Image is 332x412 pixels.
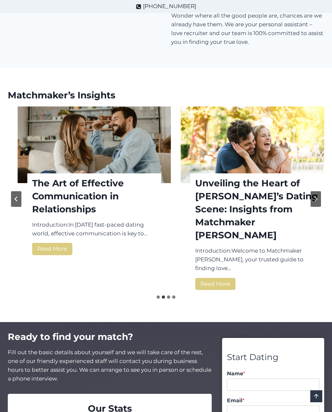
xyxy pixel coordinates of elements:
button: Go to slide 1 [157,295,160,299]
p: Wonder where all the good people are, chances are we already have them. We are your personal assi... [171,11,324,47]
label: Email [227,397,319,404]
a: [PHONE_NUMBER] [136,2,196,11]
div: Introduction:Welcome to Matchmaker [PERSON_NAME], your trusted guide to finding love… [190,246,324,290]
button: Go to last slide [11,191,21,207]
h2: Matchmaker’s Insights [8,88,324,102]
button: Go to slide 4 [172,295,175,299]
p: Fill out the basic details about yourself and we will take care of the rest, one of our friendly ... [8,348,212,383]
a: The Art of Effective Communication in Relationships [32,177,156,216]
span: [PHONE_NUMBER] [143,2,196,11]
h2: Ready to find your match? [8,330,212,343]
div: Start Dating [227,351,319,364]
ul: Select a slide to show [8,294,324,300]
div: Introduction:In [DATE] fast-paced dating world, effective communication is key to… [27,220,161,255]
a: Read More [195,278,235,290]
a: The Art of Effective Communication in Relationships [18,106,171,183]
button: Go to slide 2 [162,295,165,299]
li: %1$s of %2$s [18,106,171,292]
button: Go to slide 3 [167,295,170,299]
a: Unveiling the Heart of [PERSON_NAME]’s Dating Scene: Insights from Matchmaker [PERSON_NAME] [195,177,319,242]
div: Post Carousel [8,106,324,292]
label: Name [227,370,319,377]
a: Read More [32,243,72,255]
a: Scroll to top [310,390,322,402]
button: Next slide [311,191,321,207]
